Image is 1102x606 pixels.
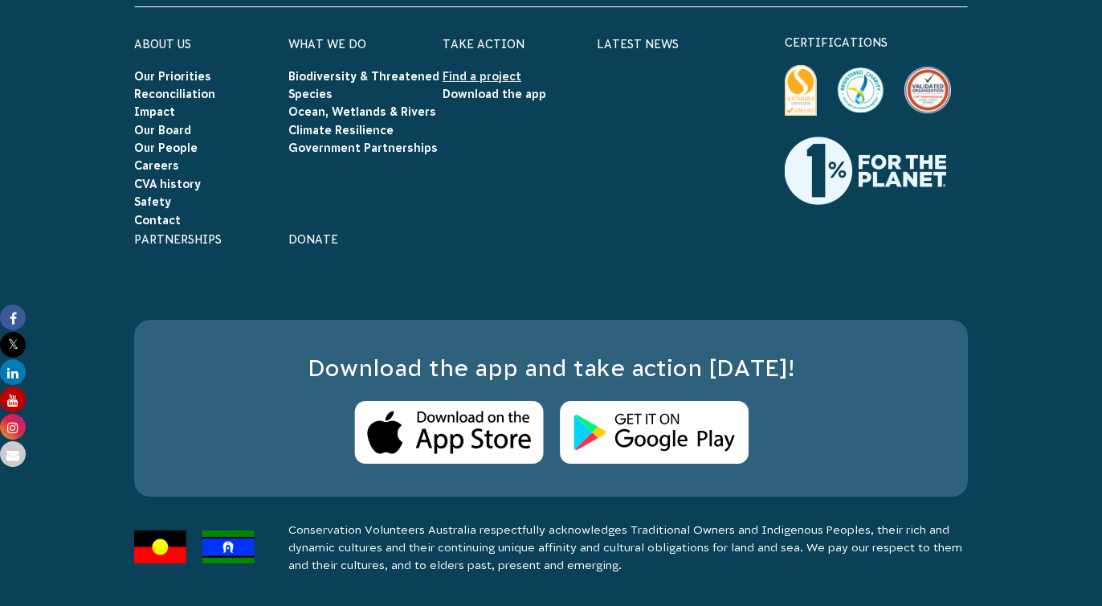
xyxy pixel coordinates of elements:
a: Biodiversity & Threatened Species [288,70,439,100]
a: Impact [134,105,175,118]
a: About Us [134,38,191,51]
a: Safety [134,195,171,208]
a: Take Action [443,38,524,51]
p: Conservation Volunteers Australia respectfully acknowledges Traditional Owners and Indigenous Peo... [288,521,968,574]
img: Flags [134,530,255,563]
h3: Download the app and take action [DATE]! [166,352,936,385]
a: CVA history [134,178,201,190]
a: Climate Resilience [288,124,394,137]
img: Android Store Logo [560,401,749,465]
a: Careers [134,159,179,172]
a: Our Board [134,124,191,137]
a: Find a project [443,70,521,83]
a: What We Do [288,38,366,51]
a: Contact [134,214,181,227]
a: Donate [288,233,338,246]
a: Partnerships [134,233,222,246]
a: Reconciliation [134,88,215,100]
a: Our People [134,141,198,154]
a: Government Partnerships [288,141,438,154]
a: Latest News [597,38,679,51]
p: certifications [785,33,968,52]
img: Apple Store Logo [354,401,544,465]
a: Download the app [443,88,546,100]
a: Ocean, Wetlands & Rivers [288,105,436,118]
a: Our Priorities [134,70,211,83]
